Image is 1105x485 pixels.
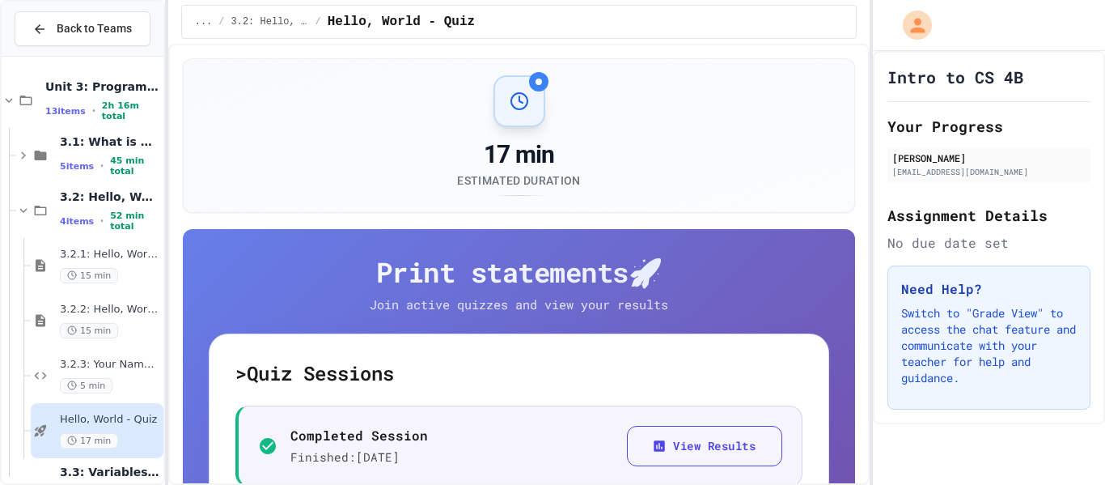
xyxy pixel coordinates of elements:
span: 3.1: What is Code? [60,134,160,149]
h4: Print statements 🚀 [209,255,830,289]
span: 15 min [60,323,118,338]
span: Hello, World - Quiz [328,12,475,32]
iframe: chat widget [1037,420,1089,469]
h2: Your Progress [887,115,1090,138]
span: 4 items [60,216,94,227]
p: Completed Session [290,426,428,445]
iframe: chat widget [971,350,1089,419]
h5: > Quiz Sessions [235,360,803,386]
p: Switch to "Grade View" to access the chat feature and communicate with your teacher for help and ... [901,305,1077,386]
span: Back to Teams [57,20,132,37]
span: ... [195,15,213,28]
div: My Account [886,6,936,44]
p: Join active quizzes and view your results [337,296,701,314]
h3: Need Help? [901,279,1077,299]
span: 45 min total [110,155,160,177]
h2: Assignment Details [887,204,1090,227]
span: 15 min [60,268,118,283]
span: 52 min total [110,211,160,232]
span: 13 items [45,106,86,117]
span: • [100,215,104,228]
div: Estimated Duration [457,172,580,189]
button: View Results [627,426,782,467]
span: 5 items [60,161,94,172]
span: 3.2.2: Hello, World! - Review [60,303,160,317]
div: No due date set [887,233,1090,253]
span: • [100,160,104,172]
div: [PERSON_NAME] [892,151,1086,165]
button: Back to Teams [15,11,150,46]
span: • [92,104,95,117]
h1: Intro to CS 4B [887,66,1023,88]
span: / [218,15,224,28]
span: / [315,15,321,28]
div: [EMAIL_ADDRESS][DOMAIN_NAME] [892,166,1086,178]
span: 2h 16m total [102,100,160,121]
span: 3.2: Hello, World! [231,15,309,28]
p: Finished: [DATE] [290,449,428,466]
span: 3.2: Hello, World! [60,189,160,204]
span: 5 min [60,378,112,394]
span: 17 min [60,433,118,449]
span: Hello, World - Quiz [60,413,160,427]
span: 3.2.1: Hello, World! [60,248,160,262]
span: 3.3: Variables and Data Types [60,465,160,479]
span: 3.2.3: Your Name and Favorite Movie [60,358,160,372]
span: Unit 3: Programming Fundamentals [45,79,160,94]
div: 17 min [457,140,580,169]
